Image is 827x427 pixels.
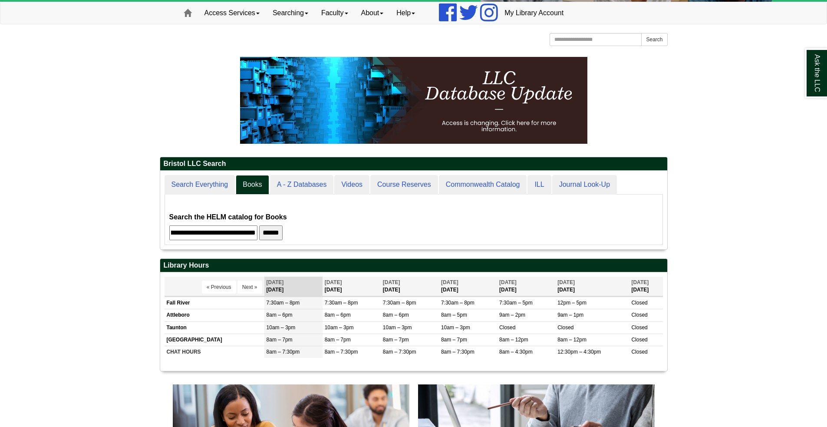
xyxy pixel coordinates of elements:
[169,211,287,223] label: Search the HELM catalog for Books
[270,175,334,195] a: A - Z Databases
[631,312,647,318] span: Closed
[441,337,467,343] span: 8am – 7pm
[557,349,601,355] span: 12:30pm – 4:30pm
[499,324,515,331] span: Closed
[499,312,525,318] span: 9am – 2pm
[441,300,474,306] span: 7:30am – 8pm
[325,300,358,306] span: 7:30am – 8pm
[499,300,533,306] span: 7:30am – 5pm
[383,324,412,331] span: 10am – 3pm
[267,312,293,318] span: 8am – 6pm
[165,334,264,346] td: [GEOGRAPHIC_DATA]
[315,2,355,24] a: Faculty
[439,175,527,195] a: Commonwealth Catalog
[165,321,264,334] td: Taunton
[240,57,587,144] img: HTML tutorial
[267,324,296,331] span: 10am – 3pm
[631,337,647,343] span: Closed
[325,312,351,318] span: 8am – 6pm
[383,337,409,343] span: 8am – 7pm
[631,324,647,331] span: Closed
[383,300,416,306] span: 7:30am – 8pm
[557,337,586,343] span: 8am – 12pm
[527,175,551,195] a: ILL
[631,349,647,355] span: Closed
[555,277,629,296] th: [DATE]
[383,279,400,285] span: [DATE]
[499,279,517,285] span: [DATE]
[325,349,358,355] span: 8am – 7:30pm
[325,279,342,285] span: [DATE]
[325,324,354,331] span: 10am – 3pm
[383,349,416,355] span: 8am – 7:30pm
[165,175,235,195] a: Search Everything
[499,337,528,343] span: 8am – 12pm
[165,346,264,358] td: CHAT HOURS
[334,175,369,195] a: Videos
[266,2,315,24] a: Searching
[381,277,439,296] th: [DATE]
[237,281,262,294] button: Next »
[631,300,647,306] span: Closed
[267,349,300,355] span: 8am – 7:30pm
[390,2,422,24] a: Help
[499,349,533,355] span: 8am – 4:30pm
[202,281,236,294] button: « Previous
[557,279,575,285] span: [DATE]
[552,175,617,195] a: Journal Look-Up
[441,279,458,285] span: [DATE]
[497,277,555,296] th: [DATE]
[557,312,583,318] span: 9am – 1pm
[557,324,573,331] span: Closed
[383,312,409,318] span: 8am – 6pm
[165,297,264,309] td: Fall River
[267,337,293,343] span: 8am – 7pm
[441,324,470,331] span: 10am – 3pm
[441,349,474,355] span: 8am – 7:30pm
[641,33,667,46] button: Search
[631,279,649,285] span: [DATE]
[267,300,300,306] span: 7:30am – 8pm
[160,259,667,272] h2: Library Hours
[557,300,586,306] span: 12pm – 5pm
[325,337,351,343] span: 8am – 7pm
[169,199,658,240] div: Books
[629,277,662,296] th: [DATE]
[267,279,284,285] span: [DATE]
[498,2,570,24] a: My Library Account
[165,309,264,321] td: Attleboro
[441,312,467,318] span: 8am – 5pm
[355,2,390,24] a: About
[236,175,269,195] a: Books
[323,277,381,296] th: [DATE]
[264,277,323,296] th: [DATE]
[370,175,438,195] a: Course Reserves
[160,157,667,171] h2: Bristol LLC Search
[198,2,266,24] a: Access Services
[439,277,497,296] th: [DATE]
